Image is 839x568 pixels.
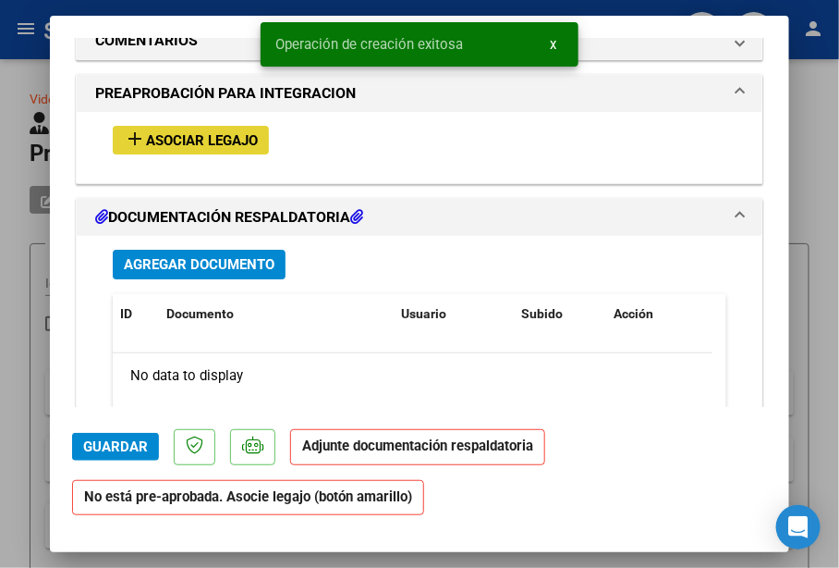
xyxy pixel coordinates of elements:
button: Asociar Legajo [113,126,269,154]
span: Agregar Documento [124,257,274,274]
div: No data to display [113,353,712,400]
button: Agregar Documento [113,250,286,278]
mat-icon: add [124,128,146,150]
h1: PREAPROBACIÓN PARA INTEGRACION [95,82,356,105]
span: Acción [614,306,653,321]
datatable-header-cell: Usuario [394,294,514,334]
h1: DOCUMENTACIÓN RESPALDATORIA [95,206,363,228]
button: Guardar [72,433,159,461]
strong: No está pre-aprobada. Asocie legajo (botón amarillo) [72,480,424,516]
span: Usuario [401,306,446,321]
span: Operación de creación exitosa [275,35,463,54]
datatable-header-cell: Documento [159,294,394,334]
mat-expansion-panel-header: DOCUMENTACIÓN RESPALDATORIA [77,199,762,236]
datatable-header-cell: ID [113,294,159,334]
datatable-header-cell: Subido [514,294,606,334]
strong: Adjunte documentación respaldatoria [302,438,533,454]
span: Subido [521,306,563,321]
div: PREAPROBACIÓN PARA INTEGRACION [77,112,762,183]
span: Documento [166,306,234,321]
span: x [550,36,556,53]
mat-expansion-panel-header: COMENTARIOS [77,22,762,59]
span: ID [120,306,132,321]
span: Asociar Legajo [146,132,258,149]
button: x [535,28,571,61]
h1: COMENTARIOS [95,30,198,52]
div: Open Intercom Messenger [776,505,821,549]
datatable-header-cell: Acción [606,294,699,334]
span: Guardar [83,438,148,455]
mat-expansion-panel-header: PREAPROBACIÓN PARA INTEGRACION [77,75,762,112]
